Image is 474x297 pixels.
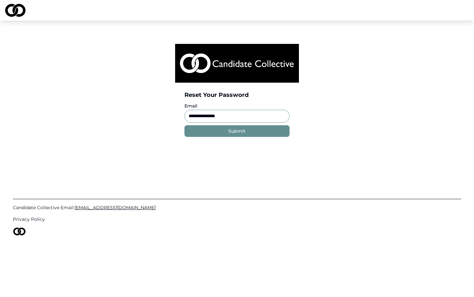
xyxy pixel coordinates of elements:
button: Submit [184,125,289,137]
a: Candidate Collective Email:[EMAIL_ADDRESS][DOMAIN_NAME] [13,204,461,211]
div: Submit [228,128,245,134]
img: logo [5,4,25,17]
span: [EMAIL_ADDRESS][DOMAIN_NAME] [74,205,156,210]
img: logo [13,228,26,235]
img: logo [175,44,299,83]
div: Reset Your Password [184,90,289,99]
label: Email [184,103,197,109]
a: Privacy Policy [13,216,461,222]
